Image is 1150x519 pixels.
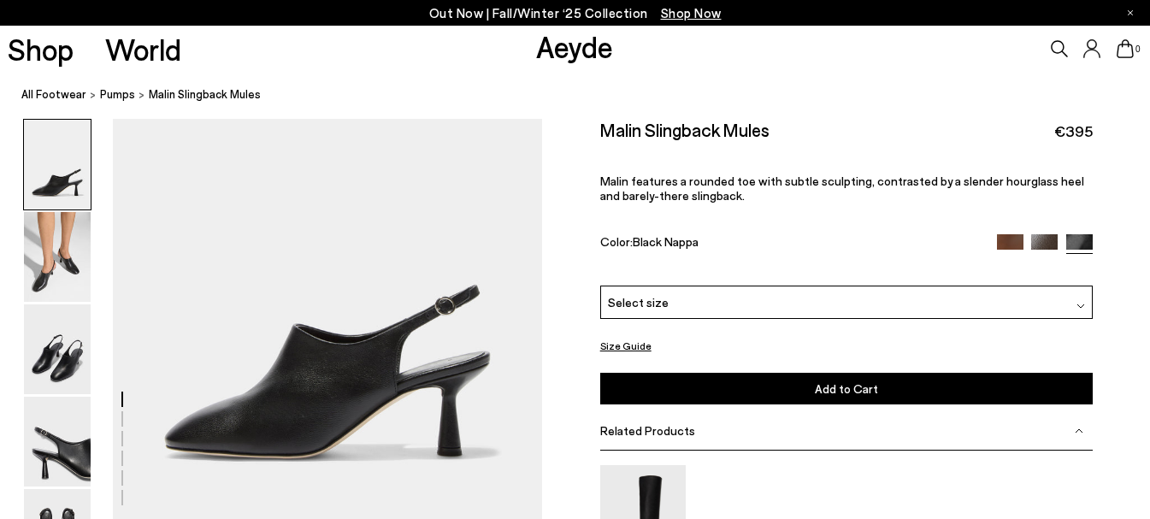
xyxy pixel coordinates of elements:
span: Select size [608,293,669,311]
a: All Footwear [21,86,86,103]
a: World [105,34,181,64]
span: pumps [100,87,135,101]
span: 0 [1134,44,1142,54]
a: pumps [100,86,135,103]
nav: breadcrumb [21,72,1150,119]
img: svg%3E [1075,427,1083,435]
h2: Malin Slingback Mules [600,119,770,140]
span: €395 [1054,121,1093,142]
button: Add to Cart [600,373,1093,404]
span: Navigate to /collections/new-in [661,5,722,21]
img: Malin Slingback Mules - Image 3 [24,304,91,394]
p: Out Now | Fall/Winter ‘25 Collection [429,3,722,24]
img: Malin Slingback Mules - Image 2 [24,212,91,302]
span: Add to Cart [815,381,878,396]
span: Black Nappa [633,234,699,249]
span: Malin Slingback Mules [149,86,261,103]
a: Aeyde [536,28,613,64]
img: svg%3E [1076,302,1085,310]
button: Size Guide [600,335,652,357]
span: Related Products [600,423,695,438]
div: Color: [600,234,982,254]
a: Shop [8,34,74,64]
a: 0 [1117,39,1134,58]
p: Malin features a rounded toe with subtle sculpting, contrasted by a slender hourglass heel and ba... [600,174,1093,203]
img: Malin Slingback Mules - Image 4 [24,397,91,487]
img: Malin Slingback Mules - Image 1 [24,120,91,209]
